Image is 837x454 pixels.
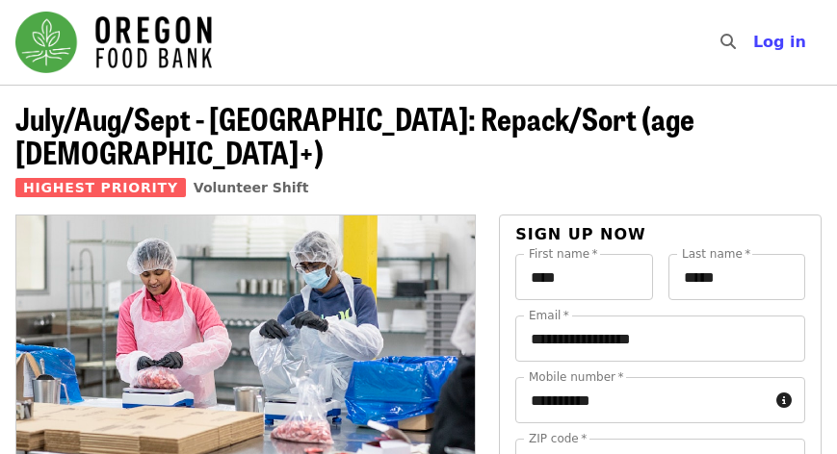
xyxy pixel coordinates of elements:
label: ZIP code [529,433,587,444]
span: Highest Priority [15,178,186,197]
input: First name [515,254,652,300]
img: Oregon Food Bank - Home [15,12,212,73]
i: search icon [720,33,736,51]
a: Volunteer Shift [194,180,309,195]
i: circle-info icon [776,391,792,410]
button: Log in [738,23,822,62]
input: Search [747,19,763,65]
span: Log in [753,33,806,51]
span: July/Aug/Sept - [GEOGRAPHIC_DATA]: Repack/Sort (age [DEMOGRAPHIC_DATA]+) [15,95,694,174]
input: Email [515,315,805,362]
label: Last name [682,248,750,260]
span: Sign up now [515,225,646,243]
label: First name [529,248,598,260]
label: Mobile number [529,371,623,383]
input: Mobile number [515,377,769,423]
label: Email [529,310,569,321]
input: Last name [668,254,805,300]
